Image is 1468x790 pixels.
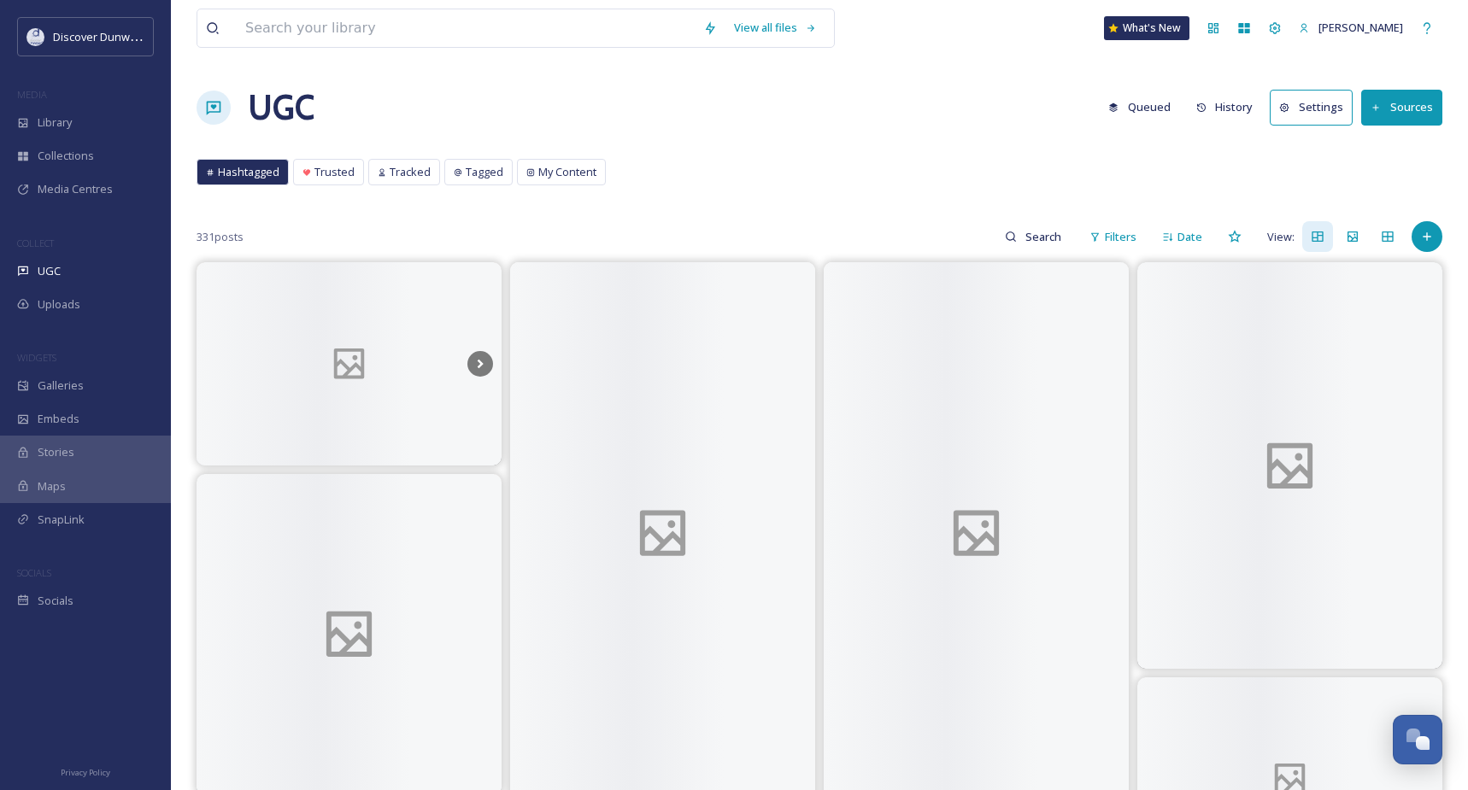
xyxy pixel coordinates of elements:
[53,28,156,44] span: Discover Dunwoody
[466,164,503,180] span: Tagged
[38,114,72,131] span: Library
[1017,219,1072,254] input: Search
[725,11,825,44] a: View all files
[1188,91,1271,124] a: History
[218,164,279,180] span: Hashtagged
[1105,229,1136,245] span: Filters
[38,444,74,460] span: Stories
[38,296,80,313] span: Uploads
[38,148,94,164] span: Collections
[248,82,314,133] a: UGC
[1100,91,1188,124] a: Queued
[1270,90,1353,125] button: Settings
[17,351,56,364] span: WIDGETS
[197,229,244,245] span: 331 posts
[538,164,596,180] span: My Content
[61,761,110,781] a: Privacy Policy
[1100,91,1179,124] button: Queued
[17,566,51,579] span: SOCIALS
[1318,20,1403,35] span: [PERSON_NAME]
[17,237,54,249] span: COLLECT
[38,478,66,494] span: Maps
[314,164,355,180] span: Trusted
[38,593,73,609] span: Socials
[27,28,44,45] img: 696246f7-25b9-4a35-beec-0db6f57a4831.png
[237,9,695,47] input: Search your library
[1270,90,1361,125] a: Settings
[38,411,79,427] span: Embeds
[1290,11,1412,44] a: [PERSON_NAME]
[61,767,110,778] span: Privacy Policy
[1188,91,1262,124] button: History
[38,181,113,197] span: Media Centres
[38,512,85,528] span: SnapLink
[1267,229,1295,245] span: View:
[1361,90,1442,125] button: Sources
[390,164,431,180] span: Tracked
[1177,229,1202,245] span: Date
[1393,715,1442,764] button: Open Chat
[38,263,61,279] span: UGC
[38,377,84,394] span: Galleries
[17,88,47,101] span: MEDIA
[1104,16,1189,40] a: What's New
